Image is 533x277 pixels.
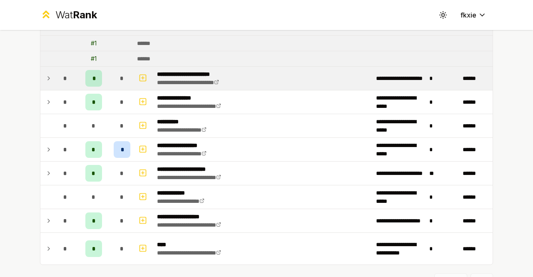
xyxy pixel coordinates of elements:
[454,7,493,22] button: fkxie
[461,10,476,20] span: fkxie
[73,9,97,21] span: Rank
[91,55,97,63] div: # 1
[55,8,97,22] div: Wat
[91,39,97,47] div: # 1
[40,8,97,22] a: WatRank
